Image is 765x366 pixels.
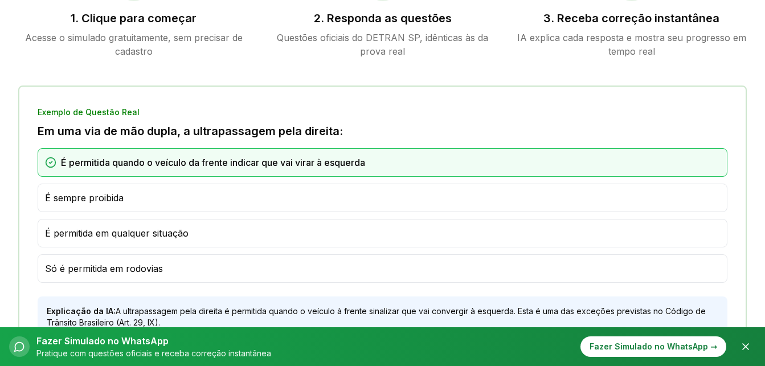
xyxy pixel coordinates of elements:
p: Acesse o simulado gratuitamente, sem precisar de cadastro [18,31,249,58]
span: Exemplo de Questão Real [38,107,140,117]
span: É permitida em qualquer situação [45,226,189,240]
h3: 2. Responda as questões [267,10,498,26]
h3: 1. Clique para começar [18,10,249,26]
button: Fechar [735,336,756,357]
div: Fazer Simulado no WhatsApp → [580,336,726,357]
p: Pratique com questões oficiais e receba correção instantânea [36,348,271,359]
p: Fazer Simulado no WhatsApp [36,334,271,348]
p: Questões oficiais do DETRAN SP, idênticas às da prova real [267,31,498,58]
p: A ultrapassagem pela direita é permitida quando o veículo à frente sinalizar que vai convergir à ... [47,306,718,328]
span: Explicação da IA: [47,306,116,316]
button: Fazer Simulado no WhatsAppPratique com questões oficiais e receba correção instantâneaFazer Simul... [9,334,726,359]
h3: Em uma via de mão dupla, a ultrapassagem pela direita: [38,123,727,139]
span: É sempre proibida [45,191,124,205]
span: É permitida quando o veículo da frente indicar que vai virar à esquerda [61,156,365,169]
p: IA explica cada resposta e mostra seu progresso em tempo real [516,31,747,58]
h3: 3. Receba correção instantânea [516,10,747,26]
span: Só é permitida em rodovias [45,262,163,275]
